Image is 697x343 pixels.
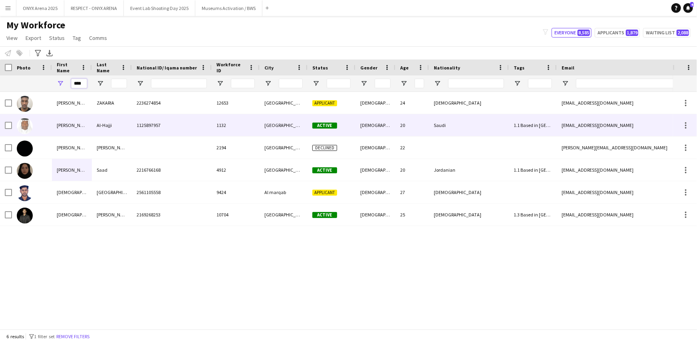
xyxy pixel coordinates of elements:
[137,65,197,71] span: National ID/ Iqama number
[528,79,552,88] input: Tags Filter Input
[17,118,33,134] img: Ihab Al-Hajji
[626,30,638,36] span: 1,879
[355,92,395,114] div: [DEMOGRAPHIC_DATA]
[216,61,245,73] span: Workforce ID
[17,96,33,112] img: EIHAB ZAKARIA
[137,122,161,128] span: 1125897957
[55,332,91,341] button: Remove filters
[34,333,55,339] span: 1 filter set
[395,92,429,114] div: 24
[509,204,557,226] div: 1.3 Based in [GEOGRAPHIC_DATA], 2.3 English Level = 3/3 Excellent , Presentable A
[312,100,337,106] span: Applicant
[89,34,107,42] span: Comms
[52,114,92,136] div: [PERSON_NAME]
[6,34,18,42] span: View
[92,92,132,114] div: ZAKARIA
[92,204,132,226] div: [PERSON_NAME]
[64,0,124,16] button: RESPECT - ONYX ARENA
[212,137,260,159] div: 2194
[33,48,43,58] app-action-btn: Advanced filters
[429,92,509,114] div: [DEMOGRAPHIC_DATA]
[137,167,161,173] span: 2216766168
[312,212,337,218] span: Active
[562,65,574,71] span: Email
[355,159,395,181] div: [DEMOGRAPHIC_DATA]
[17,185,33,201] img: Shihab Meppurath
[216,80,224,87] button: Open Filter Menu
[260,204,308,226] div: [GEOGRAPHIC_DATA]
[124,0,195,16] button: Event Lab Shooting Day 2025
[70,33,84,43] a: Tag
[355,137,395,159] div: [DEMOGRAPHIC_DATA]
[17,163,33,179] img: Rihab Saad
[52,204,92,226] div: [DEMOGRAPHIC_DATA]
[395,114,429,136] div: 20
[643,28,691,38] button: Waiting list2,088
[97,61,117,73] span: Last Name
[514,65,524,71] span: Tags
[111,79,127,88] input: Last Name Filter Input
[578,30,590,36] span: 8,585
[57,61,77,73] span: First Name
[52,181,92,203] div: [DEMOGRAPHIC_DATA]
[137,100,161,106] span: 2236274854
[3,33,21,43] a: View
[260,137,308,159] div: [GEOGRAPHIC_DATA]
[195,0,262,16] button: Museums Activation / BWS
[212,181,260,203] div: 9424
[264,65,274,71] span: City
[355,114,395,136] div: [DEMOGRAPHIC_DATA]
[312,80,320,87] button: Open Filter Menu
[137,189,161,195] span: 2561105558
[552,28,592,38] button: Everyone8,585
[52,159,92,181] div: [PERSON_NAME]
[57,80,64,87] button: Open Filter Menu
[429,159,509,181] div: Jordanian
[212,114,260,136] div: 1132
[231,79,255,88] input: Workforce ID Filter Input
[312,145,337,151] span: Declined
[562,80,569,87] button: Open Filter Menu
[312,190,337,196] span: Applicant
[6,19,65,31] span: My Workforce
[312,65,328,71] span: Status
[73,34,81,42] span: Tag
[690,2,694,7] span: 4
[151,79,207,88] input: National ID/ Iqama number Filter Input
[52,137,92,159] div: [PERSON_NAME]
[22,33,44,43] a: Export
[360,80,367,87] button: Open Filter Menu
[71,79,87,88] input: First Name Filter Input
[212,92,260,114] div: 12653
[26,34,41,42] span: Export
[212,204,260,226] div: 10704
[327,79,351,88] input: Status Filter Input
[395,159,429,181] div: 20
[683,3,693,13] a: 4
[279,79,303,88] input: City Filter Input
[312,123,337,129] span: Active
[400,80,407,87] button: Open Filter Menu
[360,65,377,71] span: Gender
[92,159,132,181] div: Saad
[509,114,557,136] div: 1.1 Based in [GEOGRAPHIC_DATA], 2.1 English Level = 1/3 Poor, Presentable C
[429,181,509,203] div: [DEMOGRAPHIC_DATA]
[514,80,521,87] button: Open Filter Menu
[17,208,33,224] img: Shihab Mohammed
[92,181,132,203] div: [GEOGRAPHIC_DATA]
[260,92,308,114] div: [GEOGRAPHIC_DATA]
[434,80,441,87] button: Open Filter Menu
[429,204,509,226] div: [DEMOGRAPHIC_DATA]
[677,30,689,36] span: 2,088
[415,79,424,88] input: Age Filter Input
[448,79,504,88] input: Nationality Filter Input
[260,159,308,181] div: [GEOGRAPHIC_DATA]
[16,0,64,16] button: ONYX Arena 2025
[46,33,68,43] a: Status
[395,137,429,159] div: 22
[49,34,65,42] span: Status
[312,167,337,173] span: Active
[395,181,429,203] div: 27
[260,181,308,203] div: Al marqab
[355,181,395,203] div: [DEMOGRAPHIC_DATA]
